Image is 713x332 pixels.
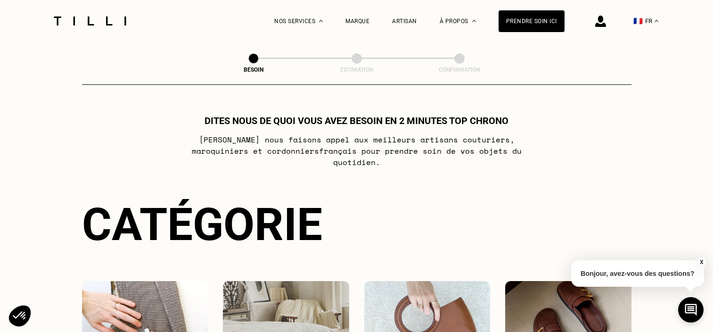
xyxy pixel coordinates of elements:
div: Confirmation [412,66,507,73]
h1: Dites nous de quoi vous avez besoin en 2 minutes top chrono [205,115,508,126]
img: Menu déroulant à propos [472,20,476,22]
div: Besoin [206,66,301,73]
img: menu déroulant [655,20,658,22]
img: icône connexion [595,16,606,27]
a: Prendre soin ici [499,10,565,32]
img: Logo du service de couturière Tilli [50,17,130,25]
button: X [697,257,706,267]
a: Marque [345,18,369,25]
div: Estimation [310,66,404,73]
p: [PERSON_NAME] nous faisons appel aux meilleurs artisans couturiers , maroquiniers et cordonniers ... [170,134,543,168]
span: 🇫🇷 [633,17,643,25]
a: Artisan [392,18,417,25]
img: Menu déroulant [319,20,323,22]
div: Catégorie [82,198,631,251]
p: Bonjour, avez-vous des questions? [571,260,704,287]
